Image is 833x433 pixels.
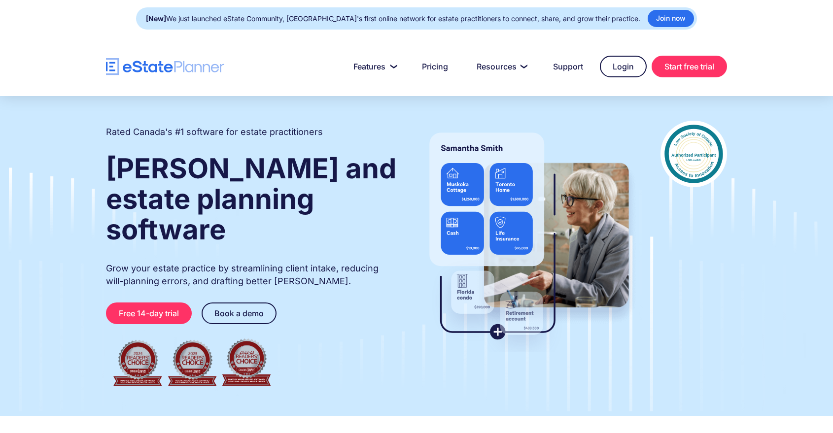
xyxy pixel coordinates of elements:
[106,262,398,288] p: Grow your estate practice by streamlining client intake, reducing will-planning errors, and draft...
[202,302,277,324] a: Book a demo
[541,57,595,76] a: Support
[465,57,536,76] a: Resources
[106,152,396,246] strong: [PERSON_NAME] and estate planning software
[106,302,192,324] a: Free 14-day trial
[410,57,460,76] a: Pricing
[106,58,224,75] a: home
[648,10,694,27] a: Join now
[146,14,166,23] strong: [New]
[146,12,640,26] div: We just launched eState Community, [GEOGRAPHIC_DATA]'s first online network for estate practition...
[342,57,405,76] a: Features
[106,126,323,138] h2: Rated Canada's #1 software for estate practitioners
[652,56,727,77] a: Start free trial
[417,121,641,352] img: estate planner showing wills to their clients, using eState Planner, a leading estate planning so...
[600,56,647,77] a: Login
